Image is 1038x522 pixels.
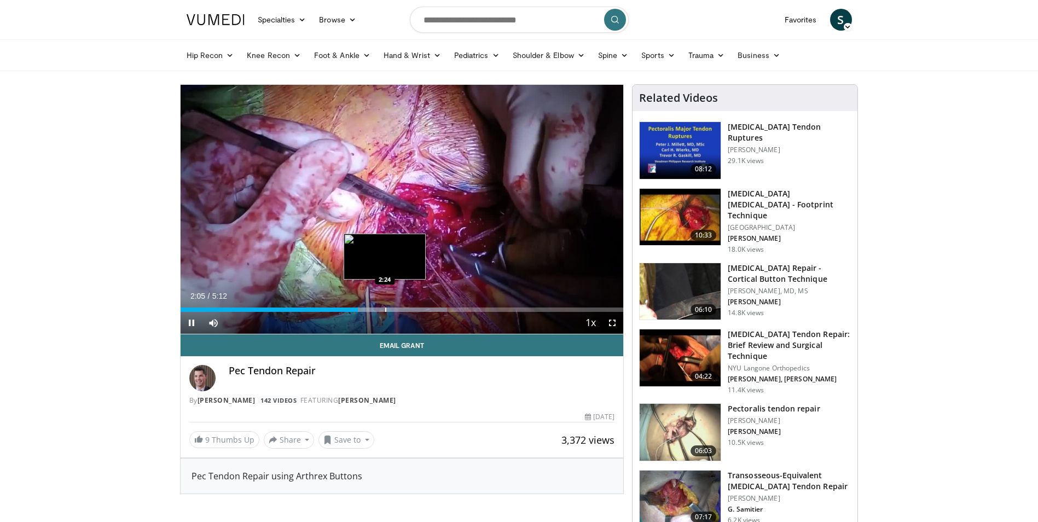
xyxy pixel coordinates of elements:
[728,416,820,425] p: [PERSON_NAME]
[192,469,613,483] div: Pec Tendon Repair using Arthrex Buttons
[728,245,764,254] p: 18.0K views
[682,44,732,66] a: Trauma
[728,234,851,243] p: [PERSON_NAME]
[318,431,374,449] button: Save to
[830,9,852,31] a: S
[181,308,624,312] div: Progress Bar
[189,365,216,391] img: Avatar
[308,44,377,66] a: Foot & Ankle
[728,438,764,447] p: 10.5K views
[728,263,851,285] h3: [MEDICAL_DATA] Repair - Cortical Button Technique
[592,44,635,66] a: Spine
[728,470,851,492] h3: Transosseous-Equivalent [MEDICAL_DATA] Tendon Repair
[240,44,308,66] a: Knee Recon
[639,329,851,395] a: 04:22 [MEDICAL_DATA] Tendon Repair: Brief Review and Surgical Technique NYU Langone Orthopedics [...
[639,121,851,179] a: 08:12 [MEDICAL_DATA] Tendon Ruptures [PERSON_NAME] 29.1K views
[189,396,615,405] div: By FEATURING
[190,292,205,300] span: 2:05
[728,427,820,436] p: [PERSON_NAME]
[635,44,682,66] a: Sports
[691,371,717,382] span: 04:22
[187,14,245,25] img: VuMedi Logo
[208,292,210,300] span: /
[205,434,210,445] span: 9
[639,91,718,105] h4: Related Videos
[181,85,624,334] video-js: Video Player
[728,386,764,395] p: 11.4K views
[601,312,623,334] button: Fullscreen
[585,412,614,422] div: [DATE]
[448,44,506,66] a: Pediatrics
[251,9,313,31] a: Specialties
[728,329,851,362] h3: [MEDICAL_DATA] Tendon Repair: Brief Review and Surgical Technique
[728,156,764,165] p: 29.1K views
[691,164,717,175] span: 08:12
[778,9,824,31] a: Favorites
[691,304,717,315] span: 06:10
[728,375,851,384] p: [PERSON_NAME], [PERSON_NAME]
[506,44,592,66] a: Shoulder & Elbow
[561,433,614,446] span: 3,372 views
[728,309,764,317] p: 14.8K views
[264,431,315,449] button: Share
[212,292,227,300] span: 5:12
[312,9,363,31] a: Browse
[579,312,601,334] button: Playback Rate
[377,44,448,66] a: Hand & Wrist
[728,364,851,373] p: NYU Langone Orthopedics
[691,445,717,456] span: 06:03
[410,7,629,33] input: Search topics, interventions
[640,122,721,179] img: 159936_0000_1.png.150x105_q85_crop-smart_upscale.jpg
[731,44,787,66] a: Business
[198,396,256,405] a: [PERSON_NAME]
[728,188,851,221] h3: [MEDICAL_DATA] [MEDICAL_DATA] - Footprint Technique
[728,287,851,295] p: [PERSON_NAME], MD, MS
[229,365,615,377] h4: Pec Tendon Repair
[181,334,624,356] a: Email Grant
[257,396,300,405] a: 142 Videos
[640,404,721,461] img: 320463_0002_1.png.150x105_q85_crop-smart_upscale.jpg
[728,298,851,306] p: [PERSON_NAME]
[639,188,851,254] a: 10:33 [MEDICAL_DATA] [MEDICAL_DATA] - Footprint Technique [GEOGRAPHIC_DATA] [PERSON_NAME] 18.0K v...
[344,234,426,280] img: image.jpeg
[180,44,241,66] a: Hip Recon
[189,431,259,448] a: 9 Thumbs Up
[640,329,721,386] img: E-HI8y-Omg85H4KX4xMDoxOmdtO40mAx.150x105_q85_crop-smart_upscale.jpg
[691,230,717,241] span: 10:33
[640,189,721,246] img: Picture_9_1_3.png.150x105_q85_crop-smart_upscale.jpg
[728,403,820,414] h3: Pectoralis tendon repair
[181,312,202,334] button: Pause
[639,263,851,321] a: 06:10 [MEDICAL_DATA] Repair - Cortical Button Technique [PERSON_NAME], MD, MS [PERSON_NAME] 14.8K...
[728,223,851,232] p: [GEOGRAPHIC_DATA]
[338,396,396,405] a: [PERSON_NAME]
[728,505,851,514] p: G. Samitier
[639,403,851,461] a: 06:03 Pectoralis tendon repair [PERSON_NAME] [PERSON_NAME] 10.5K views
[728,494,851,503] p: [PERSON_NAME]
[640,263,721,320] img: XzOTlMlQSGUnbGTX4xMDoxOjA4MTsiGN.150x105_q85_crop-smart_upscale.jpg
[728,121,851,143] h3: [MEDICAL_DATA] Tendon Ruptures
[202,312,224,334] button: Mute
[728,146,851,154] p: [PERSON_NAME]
